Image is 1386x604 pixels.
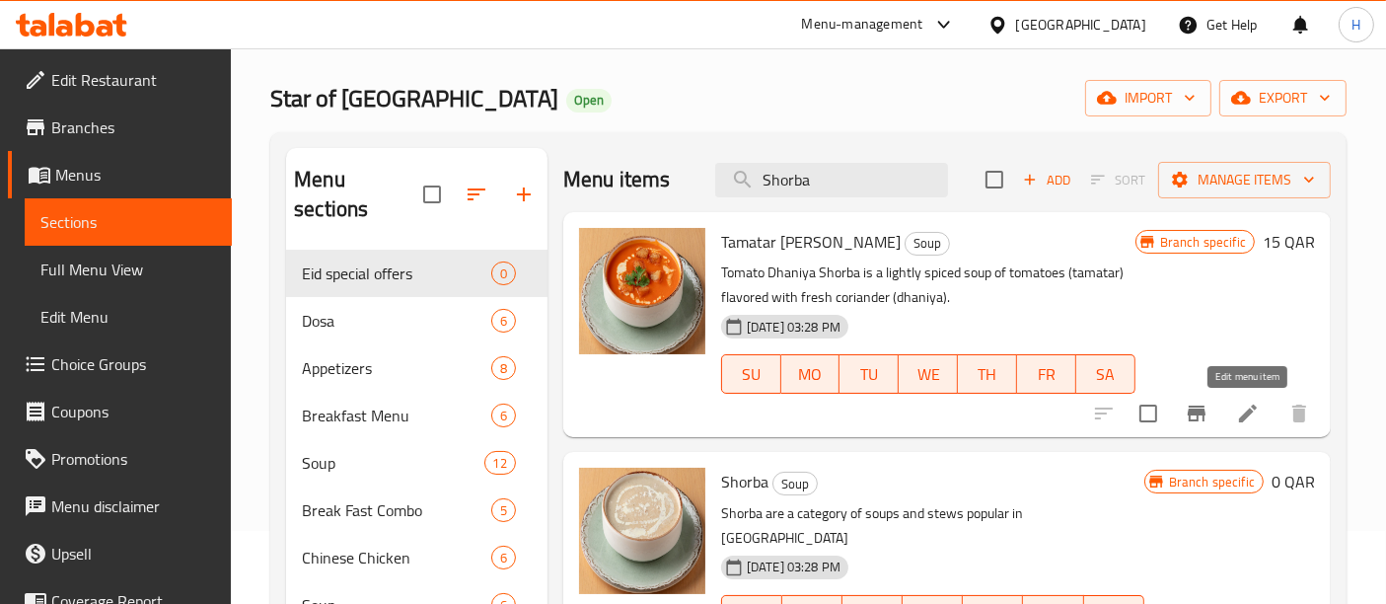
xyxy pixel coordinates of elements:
[847,360,891,389] span: TU
[485,454,515,473] span: 12
[566,92,612,109] span: Open
[8,104,232,151] a: Branches
[1015,165,1078,195] button: Add
[302,404,491,427] span: Breakfast Menu
[739,558,848,576] span: [DATE] 03:28 PM
[1076,354,1135,394] button: SA
[302,498,491,522] span: Break Fast Combo
[286,439,547,487] div: Soup12
[1128,393,1169,434] span: Select to update
[730,360,773,389] span: SU
[484,451,516,475] div: items
[1152,233,1254,252] span: Branch specific
[721,501,1144,551] p: Shorba are a category of soups and stews popular in [GEOGRAPHIC_DATA]
[1174,168,1315,192] span: Manage items
[302,451,483,475] span: Soup
[958,354,1017,394] button: TH
[8,151,232,198] a: Menus
[492,264,515,283] span: 0
[579,468,705,594] img: Shorba
[1219,80,1347,116] button: export
[1085,80,1211,116] button: import
[789,360,833,389] span: MO
[1015,165,1078,195] span: Add item
[286,344,547,392] div: Appetizers8
[491,546,516,569] div: items
[721,354,781,394] button: SU
[453,171,500,218] span: Sort sections
[772,472,818,495] div: Soup
[1084,360,1128,389] span: SA
[55,163,216,187] span: Menus
[286,534,547,581] div: Chinese Chicken6
[40,305,216,329] span: Edit Menu
[1235,86,1331,111] span: export
[8,340,232,388] a: Choice Groups
[1101,86,1196,111] span: import
[839,354,899,394] button: TU
[491,498,516,522] div: items
[51,115,216,139] span: Branches
[8,483,232,530] a: Menu disclaimer
[899,354,958,394] button: WE
[1173,390,1220,437] button: Branch-specific-item
[563,165,671,194] h2: Menu items
[302,262,491,285] span: Eid special offers
[739,318,848,337] span: [DATE] 03:28 PM
[286,250,547,297] div: Eid special offers0
[8,435,232,483] a: Promotions
[1263,228,1315,256] h6: 15 QAR
[1025,360,1068,389] span: FR
[491,309,516,333] div: items
[1016,14,1146,36] div: [GEOGRAPHIC_DATA]
[491,262,516,285] div: items
[8,388,232,435] a: Coupons
[492,312,515,331] span: 6
[25,293,232,340] a: Edit Menu
[1158,162,1331,198] button: Manage items
[302,356,491,380] span: Appetizers
[1276,390,1323,437] button: delete
[974,159,1015,200] span: Select section
[1078,165,1158,195] span: Select section first
[1017,354,1076,394] button: FR
[51,494,216,518] span: Menu disclaimer
[491,356,516,380] div: items
[579,228,705,354] img: Tamatar Daniya Shorba
[1272,468,1315,495] h6: 0 QAR
[25,198,232,246] a: Sections
[492,501,515,520] span: 5
[302,546,491,569] span: Chinese Chicken
[270,76,558,120] span: Star of [GEOGRAPHIC_DATA]
[500,171,547,218] button: Add section
[302,309,491,333] span: Dosa
[40,210,216,234] span: Sections
[802,13,923,37] div: Menu-management
[905,232,950,256] div: Soup
[286,392,547,439] div: Breakfast Menu6
[40,258,216,281] span: Full Menu View
[781,354,840,394] button: MO
[8,530,232,577] a: Upsell
[51,400,216,423] span: Coupons
[721,467,768,496] span: Shorba
[51,352,216,376] span: Choice Groups
[492,549,515,567] span: 6
[906,232,949,255] span: Soup
[286,487,547,534] div: Break Fast Combo5
[773,473,817,495] span: Soup
[721,227,901,257] span: Tamatar [PERSON_NAME]
[1161,473,1263,491] span: Branch specific
[294,165,423,224] h2: Menu sections
[25,246,232,293] a: Full Menu View
[966,360,1009,389] span: TH
[566,89,612,113] div: Open
[411,174,453,215] span: Select all sections
[492,407,515,425] span: 6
